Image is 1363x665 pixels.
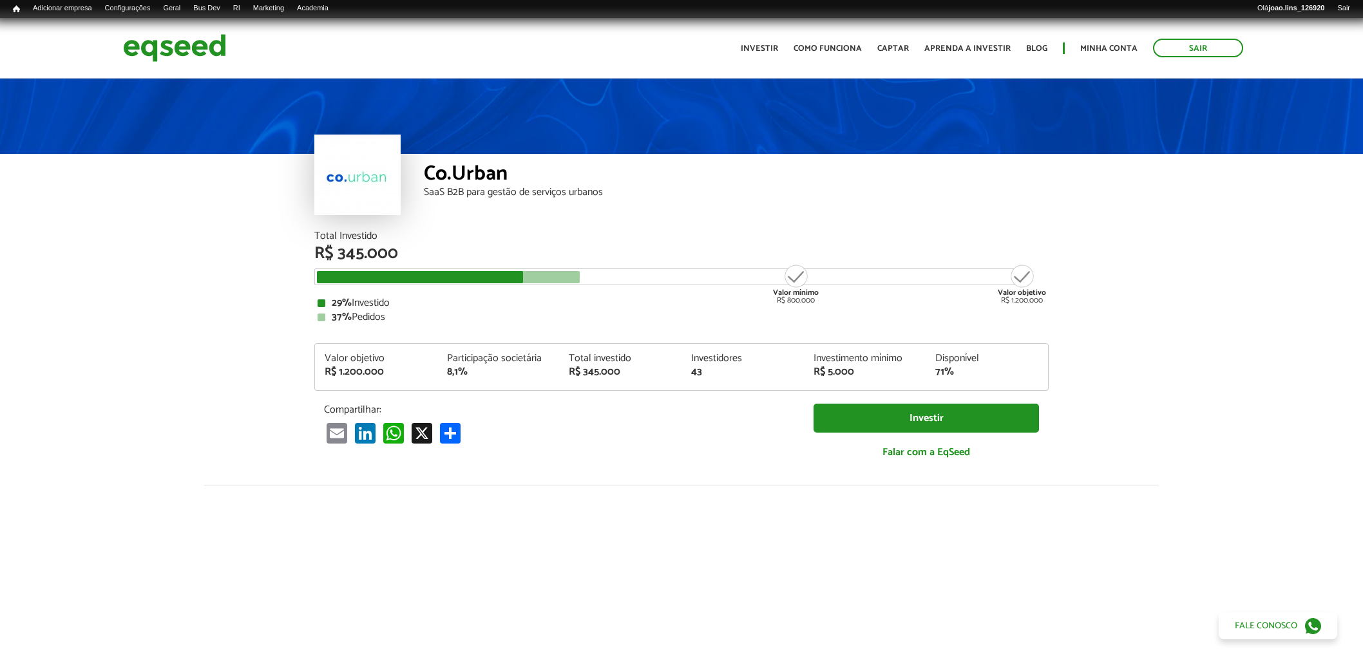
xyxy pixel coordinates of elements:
[1080,44,1138,53] a: Minha conta
[409,422,435,444] a: X
[741,44,778,53] a: Investir
[569,367,672,377] div: R$ 345.000
[569,353,672,364] div: Total investido
[123,31,226,65] img: EqSeed
[814,404,1039,433] a: Investir
[227,3,247,14] a: RI
[381,422,406,444] a: WhatsApp
[691,353,794,364] div: Investidores
[332,294,352,312] strong: 29%
[314,245,1049,262] div: R$ 345.000
[324,404,794,416] p: Compartilhar:
[318,298,1045,308] div: Investido
[1026,44,1047,53] a: Blog
[691,367,794,377] div: 43
[324,422,350,444] a: Email
[447,353,550,364] div: Participação societária
[1153,39,1243,57] a: Sair
[247,3,291,14] a: Marketing
[437,422,463,444] a: Compartilhar
[187,3,227,14] a: Bus Dev
[1268,4,1324,12] strong: joao.lins_126920
[352,422,378,444] a: LinkedIn
[332,308,352,326] strong: 37%
[998,263,1046,304] div: R$ 1.200.000
[13,5,20,14] span: Início
[814,367,917,377] div: R$ 5.000
[935,367,1038,377] div: 71%
[772,263,820,304] div: R$ 800.000
[424,187,1049,198] div: SaaS B2B para gestão de serviços urbanos
[794,44,862,53] a: Como funciona
[26,3,99,14] a: Adicionar empresa
[291,3,335,14] a: Academia
[447,367,550,377] div: 8,1%
[877,44,909,53] a: Captar
[1219,612,1337,639] a: Fale conosco
[1331,3,1357,14] a: Sair
[424,164,1049,187] div: Co.Urban
[99,3,157,14] a: Configurações
[1251,3,1331,14] a: Olájoao.lins_126920
[318,312,1045,323] div: Pedidos
[935,353,1038,364] div: Disponível
[773,286,819,299] strong: Valor mínimo
[924,44,1011,53] a: Aprenda a investir
[314,231,1049,241] div: Total Investido
[325,353,428,364] div: Valor objetivo
[325,367,428,377] div: R$ 1.200.000
[814,439,1039,465] a: Falar com a EqSeed
[998,286,1046,299] strong: Valor objetivo
[814,353,917,364] div: Investimento mínimo
[157,3,187,14] a: Geral
[6,3,26,15] a: Início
